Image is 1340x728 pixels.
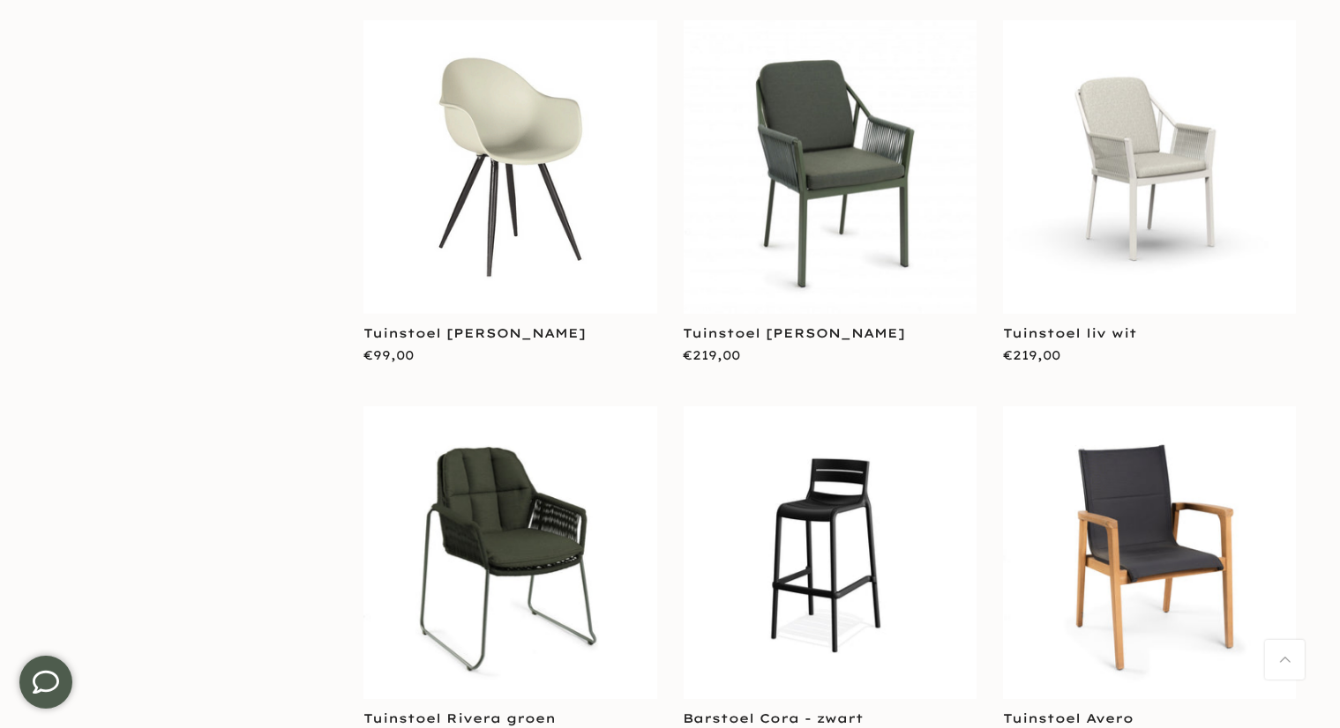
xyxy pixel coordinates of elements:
a: Tuinstoel Rivera groen [363,710,556,726]
span: €219,00 [1003,347,1060,363]
img: Tuinstoel rivera groen voorkant [363,406,656,699]
a: Tuinstoel liv wit [1003,325,1137,341]
a: Tuinstoel [PERSON_NAME] [684,325,906,341]
a: Barstoel Cora - zwart [684,710,865,726]
span: €99,00 [363,347,414,363]
a: Terug naar boven [1265,640,1305,680]
a: Tuinstoel [PERSON_NAME] [363,325,586,341]
a: Tuinstoel Avero [1003,710,1134,726]
span: €219,00 [684,347,741,363]
iframe: toggle-frame [2,638,90,726]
